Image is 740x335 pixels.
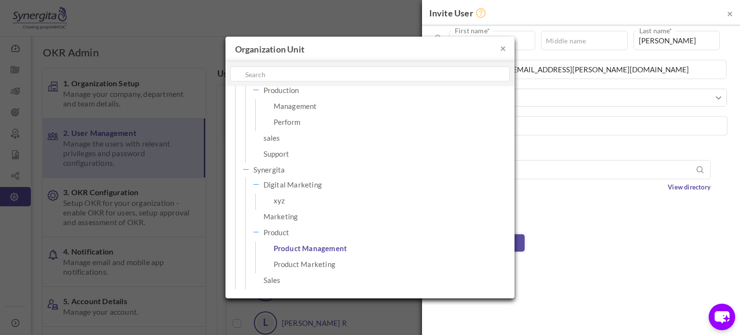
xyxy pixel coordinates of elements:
[261,210,468,223] a: Marketing
[261,83,468,97] a: Production
[271,257,470,271] a: Product Marketing
[264,210,427,223] span: Marketing
[264,178,427,191] span: Digital Marketing
[274,194,431,207] span: xyz
[253,163,424,176] span: Synergita
[264,226,427,239] span: Product
[264,147,427,161] span: Support
[246,147,505,163] li: Support
[256,241,505,257] li: Product Management
[230,67,510,81] input: Search
[256,257,505,273] li: Product Marketing
[256,99,505,115] li: Management
[246,131,505,147] li: sales
[274,241,431,255] span: Product Management
[264,131,427,145] span: sales
[246,178,505,210] li: Digital Marketing
[274,257,431,271] span: Product Marketing
[261,131,468,145] a: sales
[236,37,505,163] li: Aspire
[274,99,431,113] span: Management
[274,115,431,129] span: Perform
[261,273,468,287] a: Sales
[261,178,468,191] a: Digital Marketing
[251,163,466,176] a: Synergita
[246,273,505,289] li: Sales
[256,115,505,131] li: Perform
[709,304,735,330] button: chat-button
[261,226,468,239] a: Product
[271,115,470,129] a: Perform
[271,241,470,255] a: Product Management
[264,273,427,287] span: Sales
[500,43,506,53] button: ×
[271,194,470,207] a: xyz
[256,194,505,210] li: xyz
[246,210,505,226] li: Marketing
[271,99,470,113] a: Management
[225,37,515,62] h4: Organization unit
[246,83,505,131] li: Production
[236,163,505,289] li: Synergita
[261,147,468,161] a: Support
[264,83,427,97] span: Production
[246,226,505,273] li: Product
